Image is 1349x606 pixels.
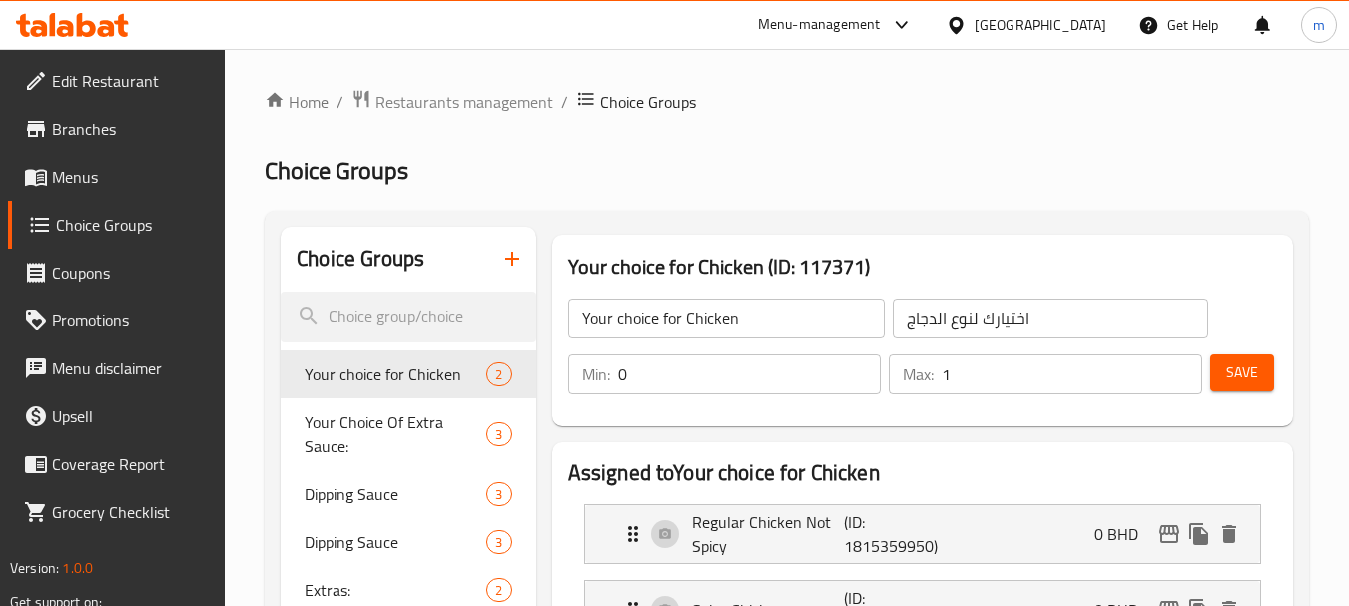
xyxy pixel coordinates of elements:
button: edit [1154,519,1184,549]
span: m [1313,14,1325,36]
a: Edit Restaurant [8,57,226,105]
span: Your choice for Chicken [305,362,486,386]
button: duplicate [1184,519,1214,549]
span: 3 [487,533,510,552]
span: Branches [52,117,210,141]
div: Choices [486,578,511,602]
span: Promotions [52,308,210,332]
a: Choice Groups [8,201,226,249]
li: / [561,90,568,114]
p: (ID: 1815359950) [844,510,946,558]
a: Coupons [8,249,226,297]
p: Regular Chicken Not Spicy [692,510,845,558]
span: Menus [52,165,210,189]
p: Max: [903,362,934,386]
a: Restaurants management [351,89,553,115]
a: Home [265,90,329,114]
span: 3 [487,425,510,444]
span: Coverage Report [52,452,210,476]
li: / [337,90,343,114]
span: Edit Restaurant [52,69,210,93]
div: Choices [486,482,511,506]
div: Your Choice Of Extra Sauce:3 [281,398,535,470]
div: Choices [486,530,511,554]
div: Dipping Sauce3 [281,470,535,518]
div: Dipping Sauce3 [281,518,535,566]
span: 2 [487,365,510,384]
span: Grocery Checklist [52,500,210,524]
span: Dipping Sauce [305,482,486,506]
div: [GEOGRAPHIC_DATA] [975,14,1106,36]
span: Save [1226,360,1258,385]
h2: Assigned to Your choice for Chicken [568,458,1277,488]
p: 0 BHD [1094,522,1154,546]
span: Menu disclaimer [52,356,210,380]
a: Menu disclaimer [8,344,226,392]
span: 1.0.0 [62,555,93,581]
span: Extras: [305,578,486,602]
span: Choice Groups [265,148,408,193]
a: Promotions [8,297,226,344]
span: 2 [487,581,510,600]
a: Grocery Checklist [8,488,226,536]
span: Your Choice Of Extra Sauce: [305,410,486,458]
input: search [281,292,535,342]
a: Branches [8,105,226,153]
span: Choice Groups [56,213,210,237]
span: Choice Groups [600,90,696,114]
button: delete [1214,519,1244,549]
h2: Choice Groups [297,244,424,274]
nav: breadcrumb [265,89,1309,115]
p: Min: [582,362,610,386]
button: Save [1210,354,1274,391]
div: Your choice for Chicken2 [281,350,535,398]
span: Version: [10,555,59,581]
span: Restaurants management [375,90,553,114]
h3: Your choice for Chicken (ID: 117371) [568,251,1277,283]
span: 3 [487,485,510,504]
a: Coverage Report [8,440,226,488]
a: Menus [8,153,226,201]
li: Expand [568,496,1277,572]
div: Menu-management [758,13,881,37]
a: Upsell [8,392,226,440]
div: Expand [585,505,1260,563]
div: Choices [486,422,511,446]
span: Upsell [52,404,210,428]
span: Dipping Sauce [305,530,486,554]
span: Coupons [52,261,210,285]
div: Choices [486,362,511,386]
